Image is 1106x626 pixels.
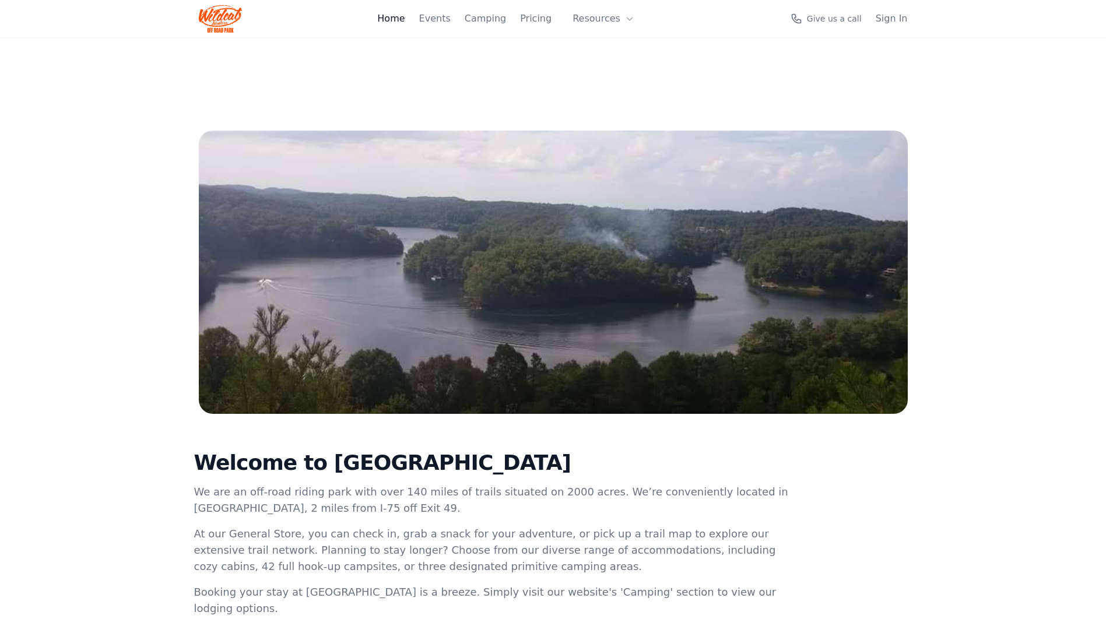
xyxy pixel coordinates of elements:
p: Booking your stay at [GEOGRAPHIC_DATA] is a breeze. Simply visit our website's 'Camping' section ... [194,584,791,617]
span: Give us a call [807,13,862,24]
a: Sign In [876,12,908,26]
a: Give us a call [791,13,862,24]
a: Camping [465,12,506,26]
a: Events [419,12,451,26]
a: Home [377,12,405,26]
p: At our General Store, you can check in, grab a snack for your adventure, or pick up a trail map t... [194,526,791,575]
h2: Welcome to [GEOGRAPHIC_DATA] [194,451,791,474]
p: We are an off-road riding park with over 140 miles of trails situated on 2000 acres. We’re conven... [194,484,791,516]
img: Wildcat Logo [199,5,243,33]
a: Pricing [520,12,552,26]
button: Resources [566,7,641,30]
